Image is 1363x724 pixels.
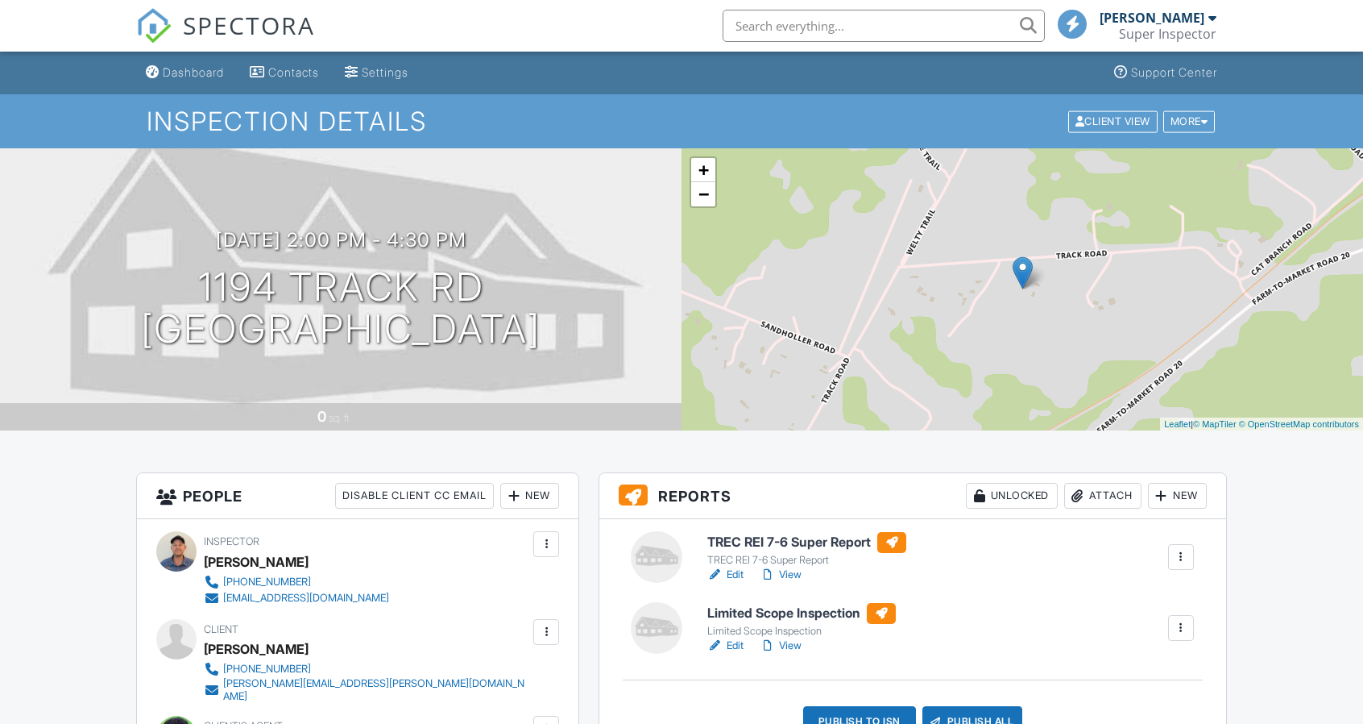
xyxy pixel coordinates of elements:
h3: People [137,473,578,519]
div: | [1160,418,1363,431]
h6: TREC REI 7-6 Super Report [707,532,906,553]
div: Disable Client CC Email [335,483,494,509]
a: Client View [1067,114,1162,127]
a: [PHONE_NUMBER] [204,661,529,677]
h6: Limited Scope Inspection [707,603,896,624]
a: Limited Scope Inspection Limited Scope Inspection [707,603,896,639]
div: [EMAIL_ADDRESS][DOMAIN_NAME] [223,592,389,605]
div: Support Center [1131,65,1217,79]
div: Attach [1064,483,1141,509]
a: SPECTORA [136,22,315,56]
span: SPECTORA [183,8,315,42]
div: Settings [362,65,408,79]
span: Inspector [204,535,259,547]
a: Support Center [1108,58,1224,88]
div: More [1163,110,1216,132]
div: Super Inspector [1119,26,1216,42]
input: Search everything... [723,10,1045,42]
a: [PHONE_NUMBER] [204,574,389,590]
div: [PHONE_NUMBER] [223,576,311,589]
a: Edit [707,638,744,654]
h1: 1194 Track Rd [GEOGRAPHIC_DATA] [141,266,541,352]
div: TREC REI 7-6 Super Report [707,554,906,567]
a: Edit [707,567,744,583]
div: [PERSON_NAME][EMAIL_ADDRESS][PERSON_NAME][DOMAIN_NAME] [223,677,529,703]
div: [PERSON_NAME] [1100,10,1204,26]
div: New [1148,483,1207,509]
a: TREC REI 7-6 Super Report TREC REI 7-6 Super Report [707,532,906,568]
a: [PERSON_NAME][EMAIL_ADDRESS][PERSON_NAME][DOMAIN_NAME] [204,677,529,703]
img: The Best Home Inspection Software - Spectora [136,8,172,44]
a: [EMAIL_ADDRESS][DOMAIN_NAME] [204,590,389,606]
h3: [DATE] 2:00 pm - 4:30 pm [216,229,466,251]
a: © OpenStreetMap contributors [1239,419,1359,429]
div: Limited Scope Inspection [707,625,896,638]
div: Unlocked [966,483,1058,509]
span: sq. ft. [329,412,351,424]
div: New [500,483,559,509]
h3: Reports [599,473,1226,519]
div: [PERSON_NAME] [204,637,309,661]
a: Zoom out [691,182,715,206]
h1: Inspection Details [147,107,1216,135]
div: Contacts [268,65,319,79]
a: © MapTiler [1193,419,1237,429]
a: Zoom in [691,158,715,182]
div: [PHONE_NUMBER] [223,663,311,676]
div: Dashboard [163,65,224,79]
a: Settings [338,58,415,88]
div: 0 [317,408,326,425]
div: [PERSON_NAME] [204,550,309,574]
a: Contacts [243,58,325,88]
a: View [760,638,802,654]
div: Client View [1068,110,1158,132]
a: Dashboard [139,58,230,88]
span: Client [204,623,238,635]
a: Leaflet [1164,419,1191,429]
a: View [760,567,802,583]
